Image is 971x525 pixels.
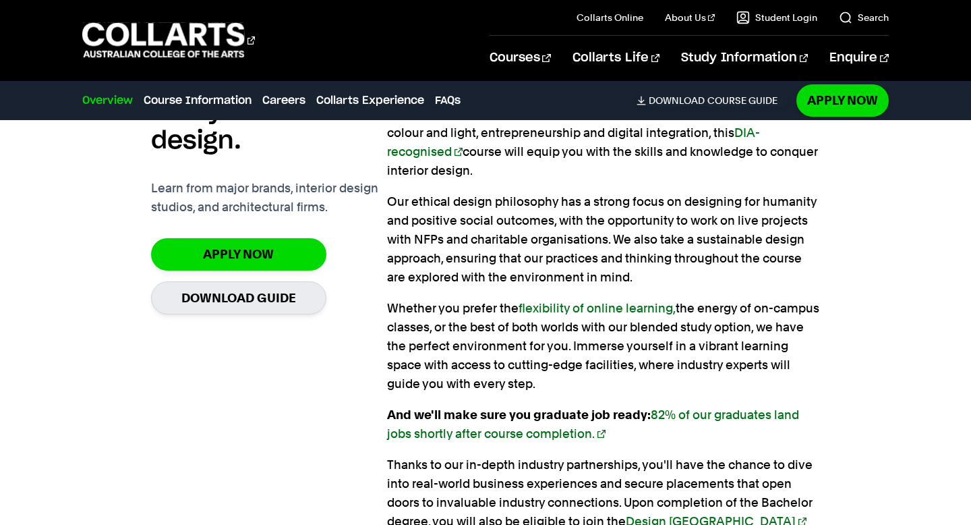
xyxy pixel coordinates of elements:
[387,192,820,287] p: Our ethical design philosophy has a strong focus on designing for humanity and positive social ou...
[829,36,888,80] a: Enquire
[262,92,305,109] a: Careers
[387,408,799,441] strong: And we'll make sure you graduate job ready:
[151,179,387,217] p: Learn from major brands, interior design studios, and architectural firms.
[82,21,255,59] div: Go to homepage
[151,281,326,314] a: Download Guide
[796,84,889,116] a: Apply Now
[637,94,788,107] a: DownloadCourse Guide
[490,36,551,80] a: Courses
[387,408,799,441] a: 82% of our graduates land jobs shortly after course completion.
[387,105,820,180] p: From delving into design history and creative theory to exploring materials, colour and light, en...
[839,11,889,24] a: Search
[649,94,705,107] span: Download
[736,11,817,24] a: Student Login
[387,299,820,393] p: Whether you prefer the the energy of on-campus classes, or the best of both worlds with our blend...
[435,92,461,109] a: FAQs
[316,92,424,109] a: Collarts Experience
[665,11,715,24] a: About Us
[681,36,808,80] a: Study Information
[577,11,643,24] a: Collarts Online
[387,126,760,159] a: DIA-recognised
[82,92,133,109] a: Overview
[151,238,326,270] a: Apply Now
[519,301,676,315] a: flexibility of online learning,
[572,36,659,80] a: Collarts Life
[144,92,252,109] a: Course Information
